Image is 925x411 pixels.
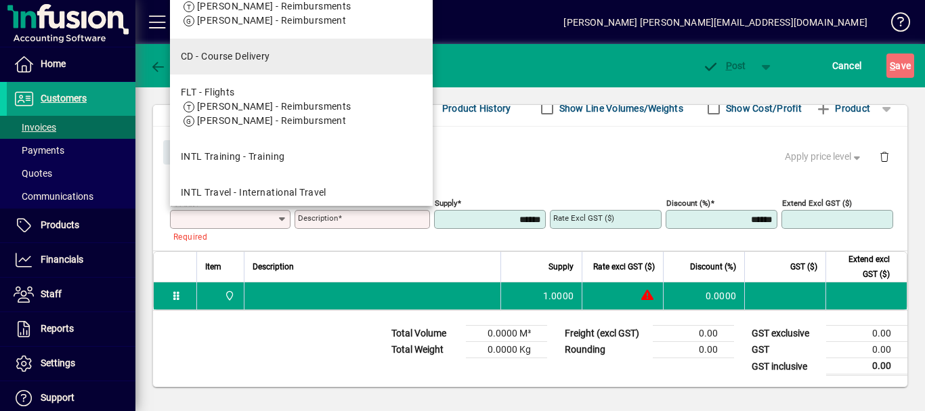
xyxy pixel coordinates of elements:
[41,58,66,69] span: Home
[553,213,614,223] mat-label: Rate excl GST ($)
[558,342,653,358] td: Rounding
[558,326,653,342] td: Freight (excl GST)
[253,259,294,274] span: Description
[466,326,547,342] td: 0.0000 M³
[832,55,862,77] span: Cancel
[197,1,351,12] span: [PERSON_NAME] - Reimbursments
[785,150,863,164] span: Apply price level
[7,47,135,81] a: Home
[181,150,285,164] div: INTL Training - Training
[886,53,914,78] button: Save
[205,259,221,274] span: Item
[826,358,907,375] td: 0.00
[385,342,466,358] td: Total Weight
[782,198,852,208] mat-label: Extend excl GST ($)
[745,342,826,358] td: GST
[437,96,517,121] button: Product History
[745,326,826,342] td: GST exclusive
[466,342,547,358] td: 0.0000 Kg
[723,102,802,115] label: Show Cost/Profit
[890,60,895,71] span: S
[181,85,351,100] div: FLT - Flights
[14,145,64,156] span: Payments
[881,3,908,47] a: Knowledge Base
[829,53,865,78] button: Cancel
[726,60,732,71] span: P
[7,209,135,242] a: Products
[790,259,817,274] span: GST ($)
[41,323,74,334] span: Reports
[834,252,890,282] span: Extend excl GST ($)
[826,326,907,342] td: 0.00
[563,12,867,33] div: [PERSON_NAME] [PERSON_NAME][EMAIL_ADDRESS][DOMAIN_NAME]
[41,93,87,104] span: Customers
[7,139,135,162] a: Payments
[435,198,457,208] mat-label: Supply
[221,288,236,303] span: Central
[170,74,433,139] mat-option: FLT - Flights
[41,219,79,230] span: Products
[41,392,74,403] span: Support
[890,55,911,77] span: ave
[7,278,135,311] a: Staff
[14,122,56,133] span: Invoices
[170,175,433,211] mat-option: INTL Travel - International Travel
[702,60,746,71] span: ost
[41,358,75,368] span: Settings
[7,243,135,277] a: Financials
[593,259,655,274] span: Rate excl GST ($)
[666,198,710,208] mat-label: Discount (%)
[197,101,351,112] span: [PERSON_NAME] - Reimbursments
[170,39,433,74] mat-option: CD - Course Delivery
[7,312,135,346] a: Reports
[7,162,135,185] a: Quotes
[745,358,826,375] td: GST inclusive
[653,326,734,342] td: 0.00
[7,116,135,139] a: Invoices
[543,289,574,303] span: 1.0000
[163,140,209,165] button: Close
[7,185,135,208] a: Communications
[868,150,901,163] app-page-header-button: Delete
[169,142,204,164] span: Close
[197,15,346,26] span: [PERSON_NAME] - Reimbursment
[41,288,62,299] span: Staff
[868,140,901,173] button: Delete
[826,342,907,358] td: 0.00
[14,191,93,202] span: Communications
[442,98,511,119] span: Product History
[153,127,907,176] div: Product
[150,60,195,71] span: Back
[197,115,346,126] span: [PERSON_NAME] - Reimbursment
[690,259,736,274] span: Discount (%)
[548,259,574,274] span: Supply
[181,186,326,200] div: INTL Travel - International Travel
[298,213,338,223] mat-label: Description
[160,146,213,158] app-page-header-button: Close
[385,326,466,342] td: Total Volume
[695,53,753,78] button: Post
[135,53,210,78] app-page-header-button: Back
[653,342,734,358] td: 0.00
[779,145,869,169] button: Apply price level
[181,49,270,64] div: CD - Course Delivery
[173,229,280,243] mat-error: Required
[7,347,135,381] a: Settings
[146,53,198,78] button: Back
[557,102,683,115] label: Show Line Volumes/Weights
[663,282,744,309] td: 0.0000
[170,139,433,175] mat-option: INTL Training - Training
[14,168,52,179] span: Quotes
[41,254,83,265] span: Financials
